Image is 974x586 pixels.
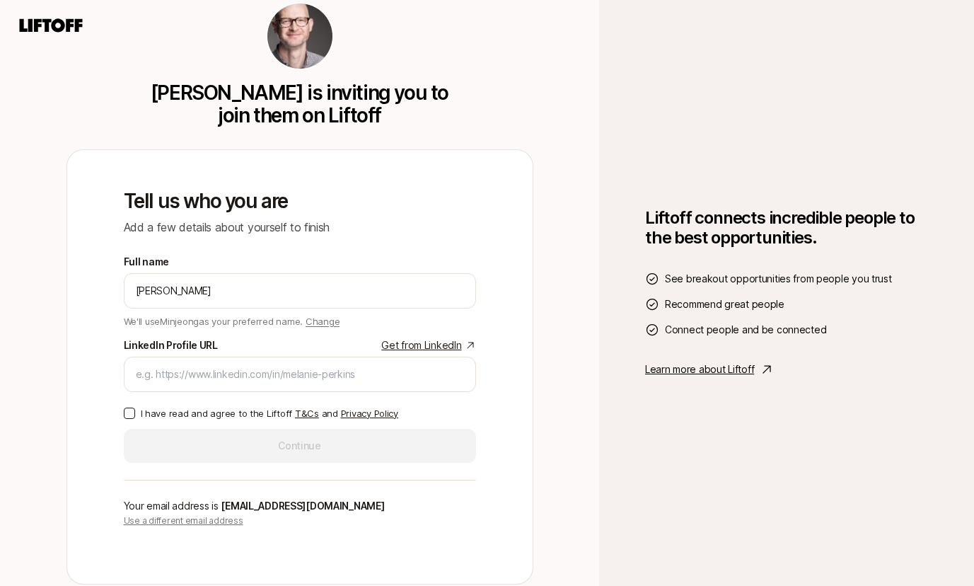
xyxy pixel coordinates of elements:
[124,498,476,515] p: Your email address is
[665,270,892,287] span: See breakout opportunities from people you trust
[341,408,398,419] a: Privacy Policy
[124,253,169,270] label: Full name
[221,500,384,512] span: [EMAIL_ADDRESS][DOMAIN_NAME]
[645,361,754,378] p: Learn more about Liftoff
[295,408,319,419] a: T&Cs
[124,311,340,328] p: We'll use Minjeong as your preferred name.
[136,282,464,299] input: e.g. Melanie Perkins
[141,406,398,420] p: I have read and agree to the Liftoff and
[124,408,135,419] button: I have read and agree to the Liftoff T&Cs and Privacy Policy
[124,218,476,236] p: Add a few details about yourself to finish
[665,321,826,338] span: Connect people and be connected
[645,208,928,248] h1: Liftoff connects incredible people to the best opportunities.
[306,316,340,327] span: Change
[124,337,218,354] div: LinkedIn Profile URL
[146,81,453,127] p: [PERSON_NAME] is inviting you to join them on Liftoff
[381,337,475,354] a: Get from LinkedIn
[124,190,476,212] p: Tell us who you are
[665,296,784,313] span: Recommend great people
[136,366,464,383] input: e.g. https://www.linkedin.com/in/melanie-perkins
[124,515,476,527] p: Use a different email address
[645,361,928,378] a: Learn more about Liftoff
